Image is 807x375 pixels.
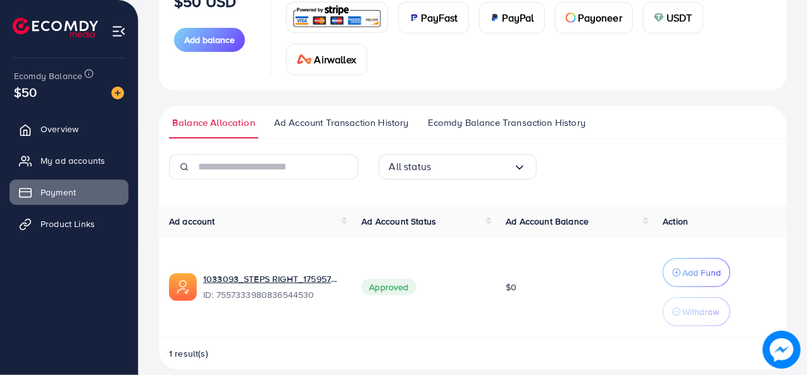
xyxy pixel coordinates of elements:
[490,13,500,23] img: card
[663,215,688,228] span: Action
[9,148,128,173] a: My ad accounts
[184,34,235,46] span: Add balance
[682,304,719,319] p: Withdraw
[315,52,356,67] span: Airwallex
[203,273,341,302] div: <span class='underline'>1033093_STEPS RIGHT_1759579062065</span></br>7557333980836544530
[579,10,622,25] span: Payoneer
[14,83,37,101] span: $50
[169,273,197,301] img: ic-ads-acc.e4c84228.svg
[666,10,692,25] span: USDT
[9,116,128,142] a: Overview
[566,13,576,23] img: card
[479,2,545,34] a: cardPayPal
[361,215,436,228] span: Ad Account Status
[763,331,801,369] img: image
[274,116,409,130] span: Ad Account Transaction History
[506,281,516,293] span: $0
[9,180,128,205] a: Payment
[555,2,633,34] a: cardPayoneer
[286,44,367,75] a: cardAirwallex
[361,279,416,295] span: Approved
[172,116,255,130] span: Balance Allocation
[111,87,124,99] img: image
[663,297,730,326] button: Withdraw
[654,13,664,23] img: card
[422,10,458,25] span: PayFast
[389,157,432,176] span: All status
[41,218,95,230] span: Product Links
[169,215,215,228] span: Ad account
[428,116,585,130] span: Ecomdy Balance Transaction History
[291,4,384,31] img: card
[111,24,126,39] img: menu
[203,288,341,301] span: ID: 7557333980836544530
[203,273,341,285] a: 1033093_STEPS RIGHT_1759579062065
[378,154,537,180] div: Search for option
[9,211,128,237] a: Product Links
[14,70,82,82] span: Ecomdy Balance
[41,154,105,167] span: My ad accounts
[174,28,245,52] button: Add balance
[503,10,534,25] span: PayPal
[13,18,98,37] img: logo
[41,123,78,135] span: Overview
[41,186,76,199] span: Payment
[663,258,730,287] button: Add Fund
[506,215,589,228] span: Ad Account Balance
[297,54,312,65] img: card
[643,2,703,34] a: cardUSDT
[286,2,388,33] a: card
[398,2,469,34] a: cardPayFast
[409,13,419,23] img: card
[682,265,721,280] p: Add Fund
[431,157,513,176] input: Search for option
[169,347,208,360] span: 1 result(s)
